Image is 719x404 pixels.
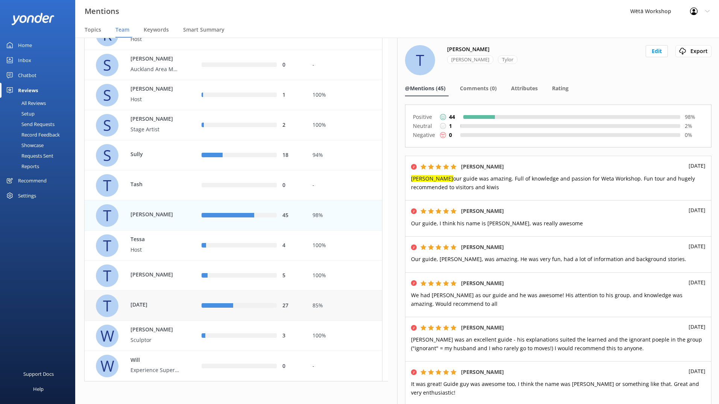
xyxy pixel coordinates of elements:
div: row [84,80,382,110]
div: row [84,261,382,291]
p: Auckland Area Manager [130,65,179,73]
p: [DATE] [130,301,179,309]
span: [PERSON_NAME] was an excellent guide - his explanations suited the learned and the ignorant poepl... [411,336,702,351]
p: Host [130,35,179,43]
div: Reviews [18,83,38,98]
div: 98% [312,211,376,220]
span: Our guide, I think his name is [PERSON_NAME], was really awesome [411,220,583,227]
p: [PERSON_NAME] [130,85,179,93]
div: 0 [282,61,301,69]
div: All Reviews [5,98,46,108]
div: S [96,84,118,106]
div: 4 [282,241,301,250]
p: Sculptor [130,336,179,344]
a: Record Feedback [5,129,75,140]
h5: [PERSON_NAME] [461,243,504,251]
p: Will [130,356,179,364]
div: Help [33,381,44,396]
a: Showcase [5,140,75,150]
p: [DATE] [689,242,705,251]
div: - [312,362,376,370]
div: R [96,24,118,46]
div: T [96,174,118,197]
p: 0 % [685,131,704,139]
div: row [84,140,382,170]
div: T [96,234,118,257]
h5: [PERSON_NAME] [461,368,504,376]
div: Tylor [498,55,517,64]
div: row [84,200,382,231]
div: 2 [282,121,301,129]
div: S [96,144,118,167]
a: Send Requests [5,119,75,129]
span: Comments (0) [460,85,497,92]
h5: [PERSON_NAME] [461,163,504,171]
a: Requests Sent [5,150,75,161]
div: T [96,264,118,287]
div: row [84,231,382,261]
div: Inbox [18,53,31,68]
h4: [PERSON_NAME] [447,45,490,53]
p: Negative [413,131,435,140]
span: Our guide, [PERSON_NAME], was amazing. He was very fun, had a lot of information and background s... [411,255,686,263]
span: Topics [85,26,101,33]
p: Host [130,246,179,254]
p: [DATE] [689,206,705,214]
div: 100% [312,121,376,129]
div: Recommend [18,173,47,188]
p: [PERSON_NAME] [130,326,179,334]
div: 100% [312,91,376,99]
p: Experience Supervisor [130,366,179,374]
div: W [96,355,118,377]
img: yonder-white-logo.png [11,13,55,25]
div: Home [18,38,32,53]
div: Requests Sent [5,150,53,161]
p: [DATE] [689,162,705,170]
p: [DATE] [689,367,705,375]
p: Tessa [130,235,179,244]
div: [PERSON_NAME] [447,55,493,64]
a: Reports [5,161,75,172]
div: row [84,50,382,80]
div: Setup [5,108,35,119]
a: All Reviews [5,98,75,108]
p: 44 [449,113,455,121]
div: 85% [312,302,376,310]
div: S [96,114,118,137]
p: [PERSON_NAME] [130,270,179,279]
div: T [96,295,118,317]
div: T [405,45,435,75]
div: Record Feedback [5,129,60,140]
span: Attributes [511,85,538,92]
p: 2 % [685,122,704,130]
div: row [84,321,382,351]
p: [DATE] [689,278,705,287]
div: 0 [282,181,301,190]
p: [PERSON_NAME] [130,210,179,219]
div: row [84,110,382,140]
div: 0 [282,362,301,370]
div: row [84,351,382,381]
span: It was great! Guide guy was awesome too, I think the name was [PERSON_NAME] or something like tha... [411,380,699,396]
span: @Mentions (45) [405,85,446,92]
div: Showcase [5,140,44,150]
span: Keywords [144,26,169,33]
div: - [312,181,376,190]
p: 0 [449,131,452,139]
div: 45 [282,211,301,220]
a: Setup [5,108,75,119]
p: Sully [130,150,179,158]
div: 27 [282,302,301,310]
div: W [96,325,118,347]
div: 5 [282,272,301,280]
div: Export [677,47,710,55]
div: - [312,61,376,69]
div: 1 [282,91,301,99]
p: 98 % [685,113,704,121]
p: Stage Artist [130,125,179,134]
div: T [96,204,118,227]
p: 1 [449,122,452,130]
button: Edit [646,45,668,57]
div: Support Docs [23,366,54,381]
div: 100% [312,332,376,340]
